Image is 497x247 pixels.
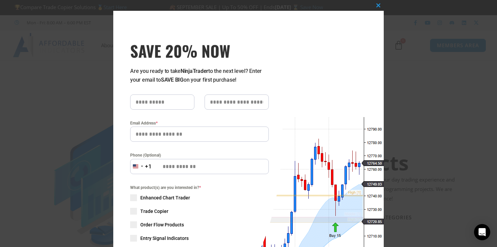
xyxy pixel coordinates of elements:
[145,162,152,171] div: +1
[130,221,269,228] label: Order Flow Products
[130,235,269,242] label: Entry Signal Indicators
[130,152,269,159] label: Phone (Optional)
[140,194,190,201] span: Enhanced Chart Trader
[130,184,269,191] span: What product(s) are you interested in?
[130,159,152,174] button: Selected country
[140,208,168,215] span: Trade Copier
[130,208,269,215] label: Trade Copier
[161,77,184,83] strong: SAVE BIG
[130,120,269,127] label: Email Address
[130,41,269,60] h3: SAVE 20% NOW
[140,235,189,242] span: Entry Signal Indicators
[181,68,208,74] strong: NinjaTrader
[130,67,269,84] p: Are you ready to take to the next level? Enter your email to on your first purchase!
[140,221,184,228] span: Order Flow Products
[130,194,269,201] label: Enhanced Chart Trader
[474,224,490,240] div: Open Intercom Messenger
